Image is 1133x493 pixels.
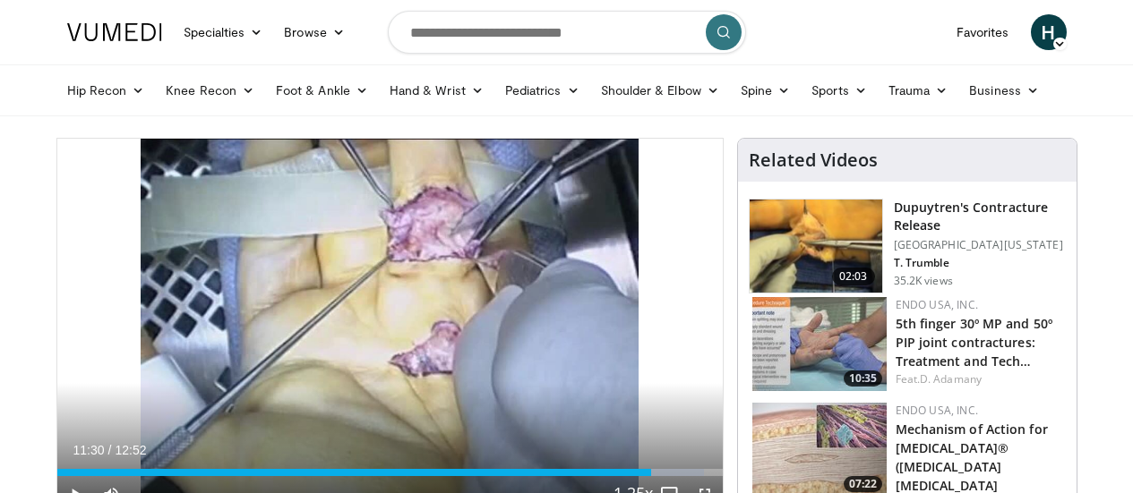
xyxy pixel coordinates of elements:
a: Shoulder & Elbow [590,72,730,108]
a: Hip Recon [56,72,156,108]
a: Hand & Wrist [379,72,494,108]
a: Trauma [878,72,959,108]
a: Spine [730,72,801,108]
a: H [1031,14,1067,50]
span: 07:22 [844,476,882,492]
a: D. Adamany [920,371,982,387]
a: Browse [273,14,356,50]
h3: Dupuytren's Contracture Release [894,199,1066,234]
div: Feat. [896,371,1062,387]
a: Endo USA, Inc. [896,297,978,312]
span: 12:52 [115,443,146,457]
span: 02:03 [832,268,875,285]
a: Specialties [173,14,274,50]
a: Favorites [946,14,1020,50]
span: 10:35 [844,370,882,387]
input: Search topics, interventions [388,11,746,54]
a: Business [958,72,1050,108]
h4: Related Videos [749,149,878,171]
p: [GEOGRAPHIC_DATA][US_STATE] [894,238,1066,252]
a: Foot & Ankle [265,72,379,108]
a: 5th finger 30º MP and 50º PIP joint contractures: Treatment and Tech… [896,315,1053,370]
a: Knee Recon [155,72,265,108]
a: Sports [801,72,878,108]
p: 35.2K views [894,274,953,288]
span: / [108,443,112,457]
div: Progress Bar [57,469,723,476]
a: Pediatrics [494,72,590,108]
img: 9a7f6d9b-8f8d-4cd1-ad66-b7e675c80458.150x105_q85_crop-smart_upscale.jpg [752,297,887,391]
img: 38790_0000_3.png.150x105_q85_crop-smart_upscale.jpg [750,200,882,293]
a: Endo USA, Inc. [896,403,978,418]
p: T. Trumble [894,256,1066,270]
a: 02:03 Dupuytren's Contracture Release [GEOGRAPHIC_DATA][US_STATE] T. Trumble 35.2K views [749,199,1066,293]
a: 10:35 [752,297,887,391]
img: VuMedi Logo [67,23,162,41]
span: 11:30 [73,443,105,457]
